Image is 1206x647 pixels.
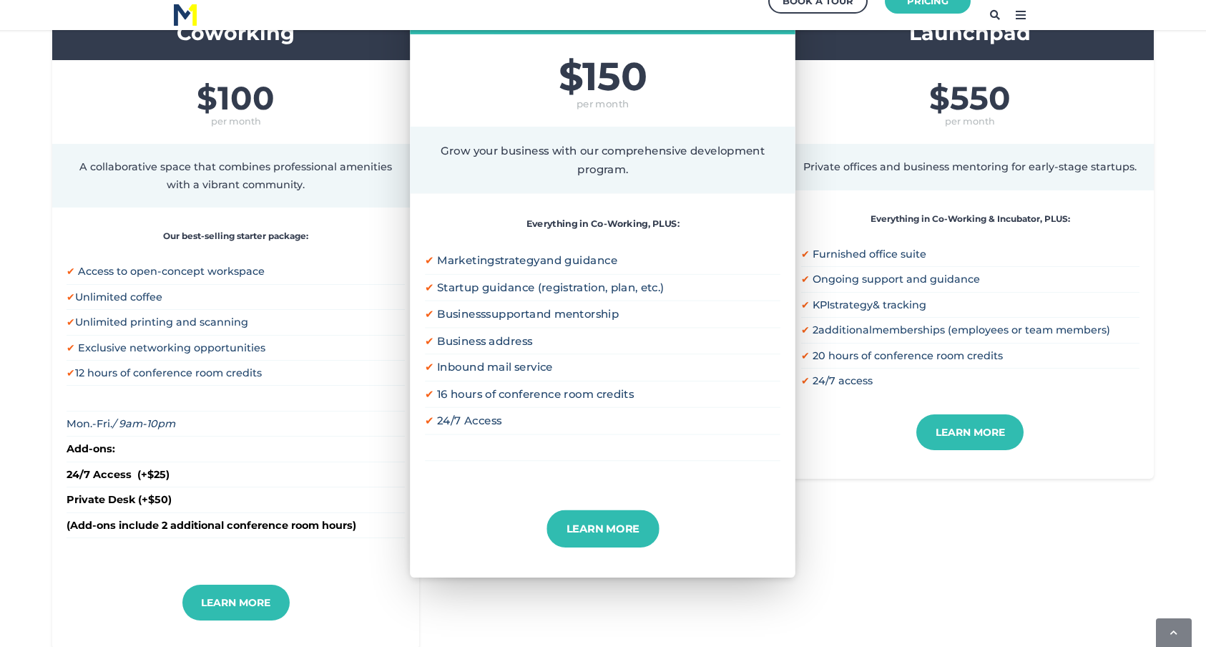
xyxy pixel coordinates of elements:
[67,417,175,430] span: Mon.-Fri.
[830,298,873,311] span: strategy
[801,374,810,387] span: ✔
[67,341,75,354] span: ✔
[801,212,1139,226] p: Everything in Co-Working & Incubator, PLUS:
[437,414,501,427] span: 24/7 Access
[801,82,1139,114] span: $550
[813,298,926,311] span: KPI & tracking
[67,493,172,506] strong: Private Desk (+$50)
[425,361,434,374] span: ✔
[486,307,530,321] span: support
[437,387,634,401] span: 16 hours of conference room credits
[437,334,532,347] span: Business address
[813,273,980,286] span: Ongoing support and guidance
[67,442,115,455] strong: Add-ons:
[813,323,1110,336] span: 2 memberships (employees or team members)
[79,160,392,190] span: A collaborative space that combines professional amenities with a vibrant community.
[813,248,926,261] span: Furnished office suite
[801,114,1139,130] span: per month
[67,519,356,532] strong: (Add-ons include 2 additional conference room hours)
[801,298,810,311] span: ✔
[78,341,265,354] span: Exclusive networking opportunities
[425,57,780,96] span: $150
[67,316,75,329] span: ✔
[163,230,308,241] strong: Our best-selling starter package:
[425,414,434,427] span: ✔
[916,414,1024,450] a: Learn More
[75,366,262,379] span: 12 hours of conference room credits
[182,585,290,621] a: Learn More
[801,349,810,362] span: ✔
[425,254,434,268] span: ✔
[425,95,780,112] span: per month
[174,4,197,26] img: M1 Logo - Blue Letters - for Light Backgrounds-2
[425,216,780,231] p: Everything in Co-Working, PLUS:
[425,387,434,401] span: ✔
[75,316,248,329] span: Unlimited printing and scanning
[813,374,873,387] span: 24/7 access
[67,366,75,379] span: ✔
[67,291,75,303] span: ✔
[425,307,434,321] span: ✔
[546,510,660,548] a: Learn More
[495,254,540,268] span: strategy
[75,291,162,303] span: Unlimited coffee
[67,82,405,114] span: $100
[67,265,75,278] span: ✔
[425,334,434,347] span: ✔
[437,307,619,321] span: Business and mentorship
[803,160,1137,173] span: Private offices and business mentoring for early-stage startups.
[801,248,810,261] span: ✔
[78,265,265,278] span: Access to open-concept workspace
[441,144,765,176] span: Grow your business with our comprehensive development program.
[437,254,617,268] span: Marketing and guidance
[818,323,872,336] span: additional
[425,281,434,294] span: ✔
[801,273,810,286] span: ✔
[67,468,170,481] strong: 24/7 Access (+$25)
[67,114,405,130] span: per month
[437,361,553,374] span: Inbound mail service
[801,323,810,336] span: ✔
[112,417,175,430] em: / 9am-10pm
[437,281,664,294] span: Startup guidance (registration, plan, etc.)
[813,349,1003,362] span: 20 hours of conference room credits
